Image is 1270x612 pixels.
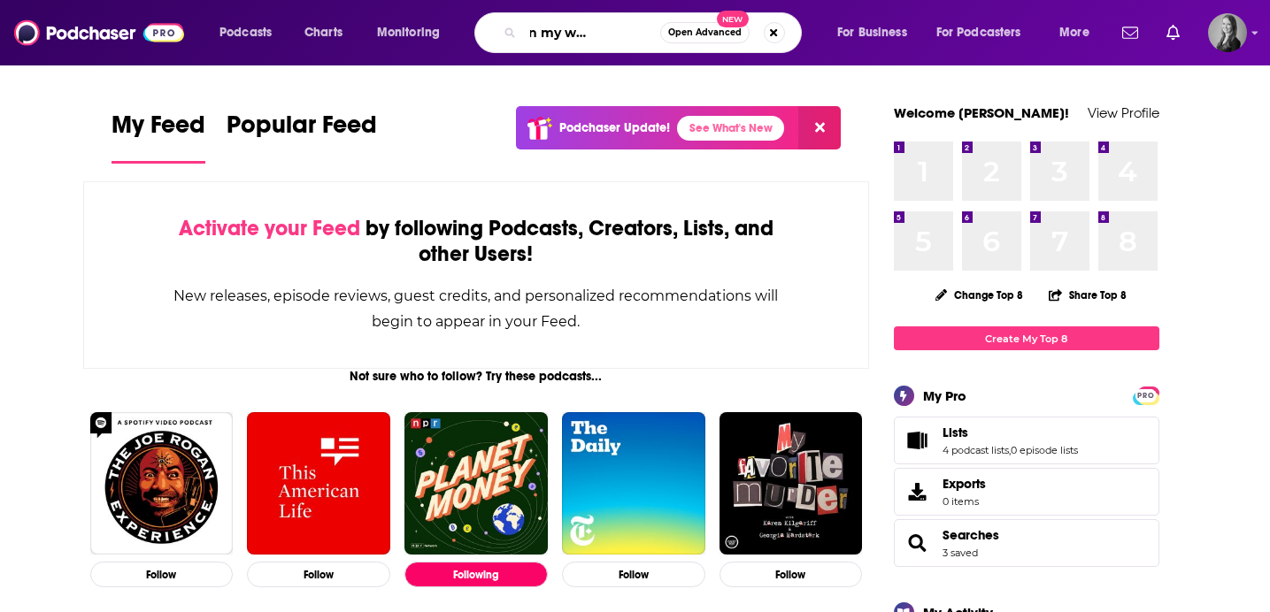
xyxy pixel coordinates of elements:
img: Planet Money [404,412,548,555]
span: Lists [894,417,1159,464]
a: PRO [1135,388,1157,402]
span: Exports [900,479,935,504]
button: Follow [562,562,705,587]
div: Not sure who to follow? Try these podcasts... [83,369,870,384]
button: Follow [90,562,234,587]
span: Activate your Feed [179,215,360,241]
span: For Business [837,20,907,45]
button: Follow [720,562,863,587]
a: Show notifications dropdown [1159,18,1187,48]
button: open menu [365,19,463,47]
a: Create My Top 8 [894,326,1159,350]
a: Show notifications dropdown [1115,18,1145,48]
span: PRO [1135,389,1157,402]
span: Popular Feed [227,110,377,150]
span: , [1009,444,1011,456]
span: Monitoring [377,20,440,45]
a: View Profile [1088,104,1159,121]
button: Change Top 8 [925,284,1035,306]
button: open menu [925,19,1047,47]
img: Podchaser - Follow, Share and Rate Podcasts [14,16,184,50]
span: Open Advanced [668,28,742,37]
span: Podcasts [219,20,272,45]
img: User Profile [1208,13,1247,52]
img: The Joe Rogan Experience [90,412,234,555]
button: open menu [825,19,929,47]
img: The Daily [562,412,705,555]
a: 4 podcast lists [943,444,1009,456]
button: Show profile menu [1208,13,1247,52]
span: Exports [943,476,986,492]
span: Searches [894,519,1159,567]
a: My Feed [112,110,205,164]
a: Charts [293,19,353,47]
span: Charts [304,20,343,45]
a: Welcome [PERSON_NAME]! [894,104,1069,121]
a: Popular Feed [227,110,377,164]
div: Search podcasts, credits, & more... [491,12,819,53]
button: open menu [1047,19,1112,47]
img: My Favorite Murder with Karen Kilgariff and Georgia Hardstark [720,412,863,555]
span: Lists [943,425,968,440]
button: open menu [207,19,295,47]
button: Follow [247,562,390,587]
div: My Pro [923,387,966,404]
a: See What's New [677,116,784,141]
a: Lists [943,425,1078,440]
a: Searches [943,527,999,543]
a: Lists [900,428,935,453]
button: Share Top 8 [1048,278,1128,312]
span: Logged in as katieTBG [1208,13,1247,52]
a: 0 episode lists [1011,444,1078,456]
span: New [717,11,749,27]
span: 0 items [943,495,986,508]
a: Exports [894,468,1159,516]
span: For Podcasters [936,20,1021,45]
a: Searches [900,531,935,555]
p: Podchaser Update! [559,120,670,135]
button: Following [404,562,548,587]
a: 3 saved [943,547,978,559]
img: This American Life [247,412,390,555]
span: More [1059,20,1089,45]
span: My Feed [112,110,205,150]
div: New releases, episode reviews, guest credits, and personalized recommendations will begin to appe... [173,283,781,334]
input: Search podcasts, credits, & more... [523,19,660,47]
button: Open AdvancedNew [660,22,750,43]
div: by following Podcasts, Creators, Lists, and other Users! [173,216,781,267]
